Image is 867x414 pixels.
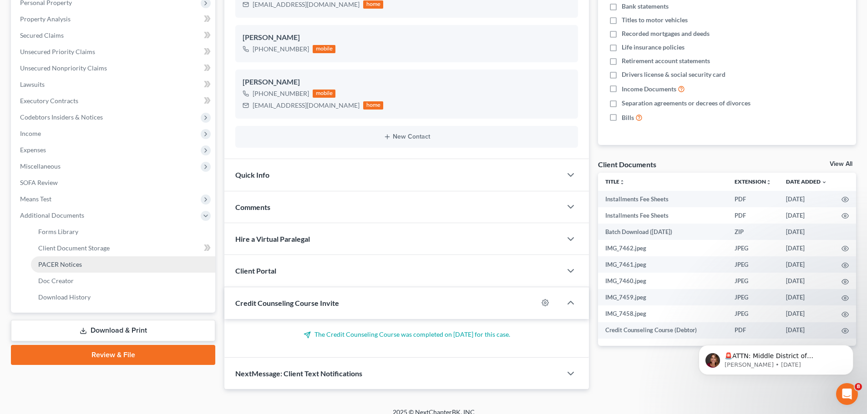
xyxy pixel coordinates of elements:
[598,305,727,322] td: IMG_7458.jpeg
[363,0,383,9] div: home
[253,101,360,110] div: [EMAIL_ADDRESS][DOMAIN_NAME]
[38,277,74,284] span: Doc Creator
[11,320,215,341] a: Download & Print
[235,330,578,339] p: The Credit Counseling Course was completed on [DATE] for this case.
[685,326,867,389] iframe: Intercom notifications message
[779,256,834,273] td: [DATE]
[20,162,61,170] span: Miscellaneous
[235,234,310,243] span: Hire a Virtual Paralegal
[735,178,771,185] a: Extensionunfold_more
[253,45,309,54] div: [PHONE_NUMBER]
[598,240,727,256] td: IMG_7462.jpeg
[235,170,269,179] span: Quick Info
[20,211,84,219] span: Additional Documents
[20,31,64,39] span: Secured Claims
[31,256,215,273] a: PACER Notices
[38,293,91,301] span: Download History
[619,180,625,185] i: unfold_more
[13,27,215,44] a: Secured Claims
[253,89,309,98] div: [PHONE_NUMBER]
[598,289,727,305] td: IMG_7459.jpeg
[779,207,834,224] td: [DATE]
[598,273,727,289] td: IMG_7460.jpeg
[727,207,779,224] td: PDF
[598,256,727,273] td: IMG_7461.jpeg
[243,77,571,88] div: [PERSON_NAME]
[20,64,107,72] span: Unsecured Nonpriority Claims
[20,97,78,105] span: Executory Contracts
[31,224,215,240] a: Forms Library
[20,80,45,88] span: Lawsuits
[598,160,656,169] div: Client Documents
[779,322,834,339] td: [DATE]
[13,175,215,191] a: SOFA Review
[363,101,383,110] div: home
[313,90,335,98] div: mobile
[727,305,779,322] td: JPEG
[13,60,215,76] a: Unsecured Nonpriority Claims
[235,299,339,307] span: Credit Counseling Course Invite
[836,383,858,405] iframe: Intercom live chat
[622,2,669,11] span: Bank statements
[31,273,215,289] a: Doc Creator
[622,113,634,122] span: Bills
[313,45,335,53] div: mobile
[622,15,688,25] span: Titles to motor vehicles
[13,76,215,93] a: Lawsuits
[727,224,779,240] td: ZIP
[779,305,834,322] td: [DATE]
[622,56,710,65] span: Retirement account statements
[727,322,779,339] td: PDF
[20,146,46,154] span: Expenses
[38,228,78,235] span: Forms Library
[235,369,362,378] span: NextMessage: Client Text Notifications
[20,179,58,186] span: SOFA Review
[855,383,862,390] span: 8
[598,191,727,207] td: Installments Fee Sheets
[235,203,270,211] span: Comments
[13,93,215,109] a: Executory Contracts
[598,322,727,339] td: Credit Counseling Course (Debtor)
[830,161,852,167] a: View All
[13,44,215,60] a: Unsecured Priority Claims
[20,195,51,203] span: Means Test
[598,224,727,240] td: Batch Download ([DATE])
[779,224,834,240] td: [DATE]
[766,180,771,185] i: unfold_more
[779,191,834,207] td: [DATE]
[727,191,779,207] td: PDF
[727,240,779,256] td: JPEG
[727,256,779,273] td: JPEG
[243,32,571,43] div: [PERSON_NAME]
[235,266,276,275] span: Client Portal
[31,240,215,256] a: Client Document Storage
[598,207,727,224] td: Installments Fee Sheets
[779,289,834,305] td: [DATE]
[821,180,827,185] i: expand_more
[38,244,110,252] span: Client Document Storage
[727,289,779,305] td: JPEG
[20,48,95,55] span: Unsecured Priority Claims
[779,240,834,256] td: [DATE]
[786,178,827,185] a: Date Added expand_more
[13,11,215,27] a: Property Analysis
[779,273,834,289] td: [DATE]
[20,15,71,23] span: Property Analysis
[38,260,82,268] span: PACER Notices
[20,113,103,121] span: Codebtors Insiders & Notices
[727,273,779,289] td: JPEG
[622,99,750,108] span: Separation agreements or decrees of divorces
[605,178,625,185] a: Titleunfold_more
[243,133,571,140] button: New Contact
[622,70,725,79] span: Drivers license & social security card
[622,85,676,94] span: Income Documents
[622,43,684,52] span: Life insurance policies
[622,29,710,38] span: Recorded mortgages and deeds
[31,289,215,305] a: Download History
[20,130,41,137] span: Income
[11,345,215,365] a: Review & File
